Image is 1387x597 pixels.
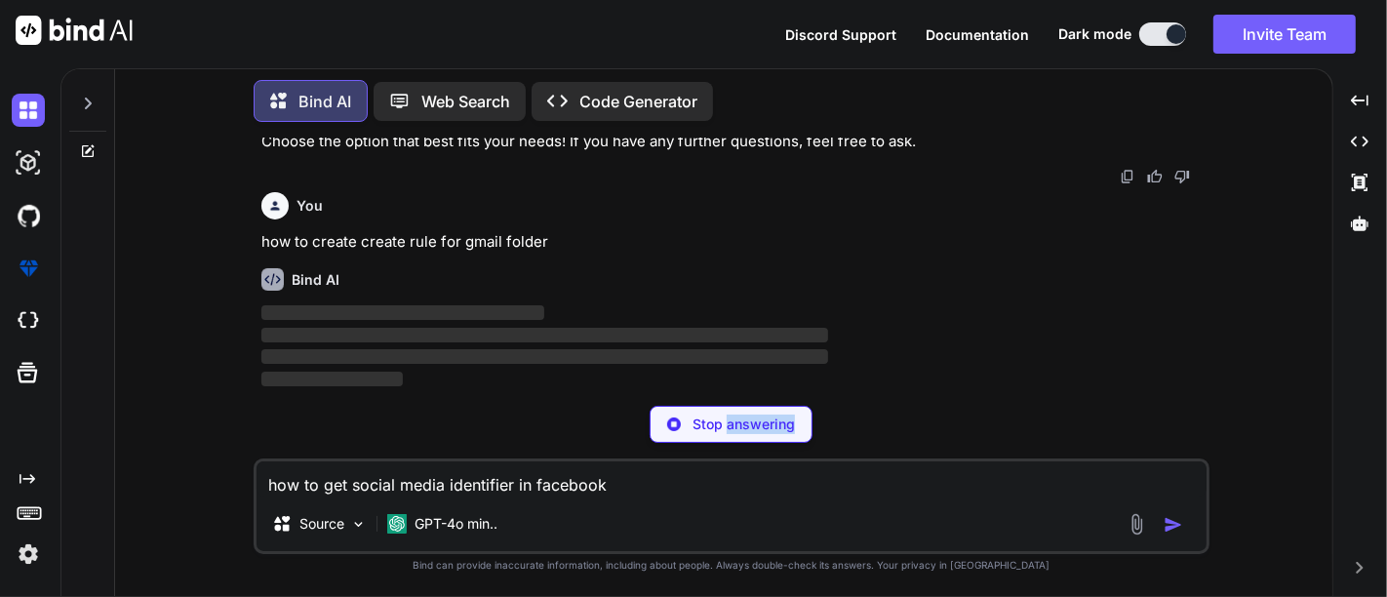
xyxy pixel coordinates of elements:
img: Bind AI [16,16,133,45]
button: Invite Team [1213,15,1356,54]
p: Stop answering [693,415,795,434]
img: cloudideIcon [12,304,45,338]
button: Documentation [926,24,1029,45]
p: Web Search [421,90,510,113]
p: how to create create rule for gmail folder [261,231,1206,254]
p: Bind AI [298,90,351,113]
img: attachment [1126,513,1148,536]
span: Documentation [926,26,1029,43]
span: ‌ [261,305,544,320]
img: Pick Models [350,516,367,533]
p: Choose the option that best fits your needs! If you have any further questions, feel free to ask. [261,131,1206,153]
img: githubDark [12,199,45,232]
img: settings [12,537,45,571]
h6: You [297,196,323,216]
img: like [1147,169,1163,184]
span: Discord Support [785,26,896,43]
img: icon [1164,515,1183,535]
span: ‌ [261,349,828,364]
p: Bind can provide inaccurate information, including about people. Always double-check its answers.... [254,558,1209,573]
img: dislike [1174,169,1190,184]
span: Dark mode [1058,24,1131,44]
img: darkAi-studio [12,146,45,179]
button: Discord Support [785,24,896,45]
img: copy [1120,169,1135,184]
p: Code Generator [579,90,697,113]
img: premium [12,252,45,285]
img: darkChat [12,94,45,127]
p: Source [299,514,344,534]
span: ‌ [261,372,403,386]
p: GPT-4o min.. [415,514,497,534]
img: GPT-4o mini [387,514,407,534]
h6: Bind AI [292,270,339,290]
textarea: how to get social media identifier in facebook [257,461,1207,497]
span: ‌ [261,328,828,342]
